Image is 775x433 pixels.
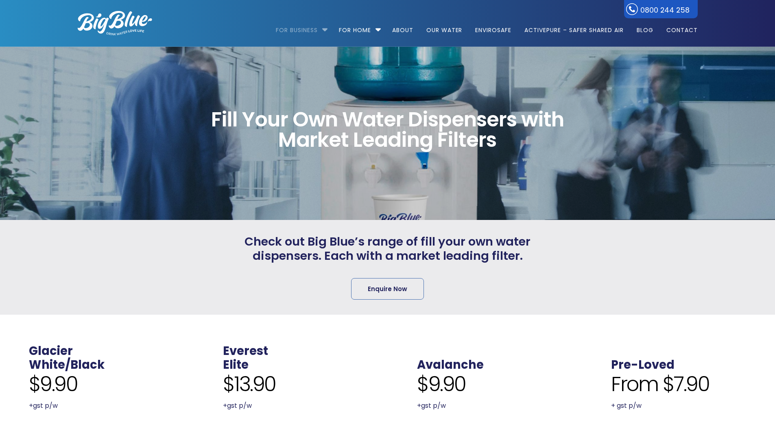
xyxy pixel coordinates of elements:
a: White/Black [29,357,105,373]
span: . [417,343,420,359]
a: Elite [223,357,249,373]
span: $9.90 [29,372,78,396]
a: Pre-Loved [611,357,675,373]
a: Glacier [29,343,73,359]
a: Avalanche [417,357,484,373]
span: Check out Big Blue’s range of fill your own water dispensers. Each with a market leading filter. [236,235,539,263]
p: + gst p/w [611,400,746,411]
p: +gst p/w [417,400,552,411]
img: logo [78,11,152,35]
p: +gst p/w [223,400,358,411]
span: Fill Your Own Water Dispensers with Market Leading Filters [191,109,584,150]
a: Everest [223,343,268,359]
span: . [611,343,614,359]
span: $9.90 [417,372,466,396]
span: $13.90 [223,372,276,396]
a: Enquire Now [351,278,424,300]
span: From $7.90 [611,372,709,396]
iframe: Chatbot [721,379,764,422]
p: +gst p/w [29,400,164,411]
